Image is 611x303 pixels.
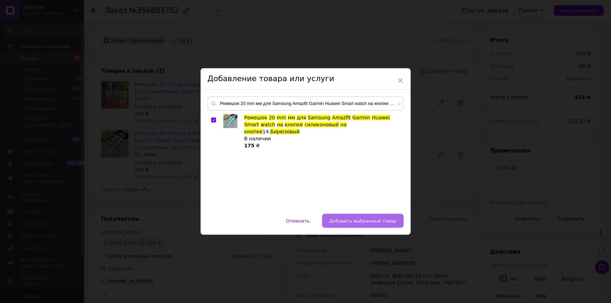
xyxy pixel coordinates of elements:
span: на [340,122,347,127]
span: Huawei [372,115,390,120]
span: × [397,75,404,86]
span: на [277,122,283,127]
b: 175 [244,143,255,148]
span: Garmin [353,115,370,120]
div: ₴ [244,142,400,149]
span: Samsung [308,115,331,120]
span: для [297,115,306,120]
img: Ремешок 20 mm мм для Samsung Amazfit Garmin Huawei Smart watch на кнопке силиконовый на кнопке 14... [223,114,237,128]
span: Добавить выбранный товар [329,218,396,224]
div: Добавление товара или услуги [201,68,411,90]
input: Поиск по товарам и услугам [208,97,404,111]
span: 20 [269,115,275,120]
span: силиконовый [305,122,339,127]
span: кнопке [285,122,303,127]
span: mm [277,115,286,120]
span: watch [261,122,275,127]
span: Отменить [286,218,310,224]
button: Отменить [279,214,317,228]
span: кнопке [244,129,263,134]
span: Smart [244,122,259,127]
span: мм [288,115,295,120]
span: 14. [263,129,270,134]
button: Добавить выбранный товар [322,214,404,228]
span: Amazfit [332,115,351,120]
span: Бирюзовый [270,129,300,134]
span: Ремешок [244,115,268,120]
div: В наличии [244,135,400,142]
